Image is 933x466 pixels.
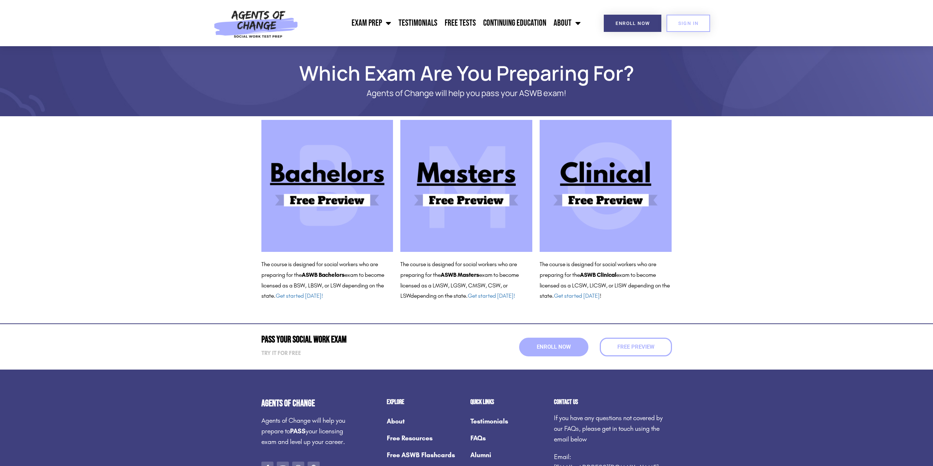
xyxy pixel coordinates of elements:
[258,65,676,81] h1: Which Exam Are You Preparing For?
[554,414,663,443] span: If you have any questions not covered by our FAQs, please get in touch using the email below
[261,335,463,344] h2: Pass Your Social Work Exam
[600,338,672,356] a: Free Preview
[411,292,515,299] span: depending on the state.
[678,21,699,26] span: SIGN IN
[616,21,650,26] span: Enroll Now
[550,14,584,32] a: About
[387,413,463,430] a: About
[261,399,350,408] h4: Agents of Change
[470,447,547,463] a: Alumni
[287,89,646,98] p: Agents of Change will help you pass your ASWB exam!
[395,14,441,32] a: Testimonials
[470,430,547,447] a: FAQs
[261,259,393,301] p: The course is designed for social workers who are preparing for the exam to become licensed as a ...
[470,413,547,430] a: Testimonials
[519,338,588,356] a: Enroll Now
[552,292,601,299] span: . !
[540,259,672,301] p: The course is designed for social workers who are preparing for the exam to become licensed as a ...
[290,427,306,435] strong: PASS
[387,399,463,406] h2: Explore
[441,14,480,32] a: Free Tests
[387,447,463,463] a: Free ASWB Flashcards
[480,14,550,32] a: Continuing Education
[580,271,616,278] b: ASWB Clinical
[302,271,345,278] b: ASWB Bachelors
[302,14,584,32] nav: Menu
[261,350,301,356] strong: Try it for free
[348,14,395,32] a: Exam Prep
[617,344,654,350] span: Free Preview
[604,15,661,32] a: Enroll Now
[666,15,710,32] a: SIGN IN
[387,430,463,447] a: Free Resources
[554,399,672,406] h2: Contact us
[276,292,323,299] a: Get started [DATE]!
[441,271,479,278] b: ASWB Masters
[400,259,532,301] p: The course is designed for social workers who are preparing for the exam to become licensed as a ...
[470,399,547,406] h2: Quick Links
[468,292,515,299] a: Get started [DATE]!
[261,415,350,447] p: Agents of Change will help you prepare to your licensing exam and level up your career.
[554,292,600,299] a: Get started [DATE]
[537,344,571,350] span: Enroll Now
